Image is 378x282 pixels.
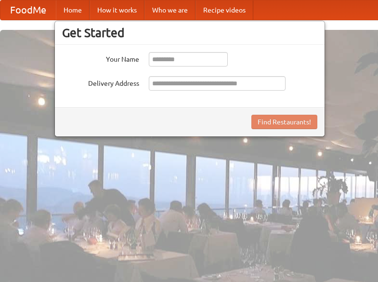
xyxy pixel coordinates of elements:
[196,0,253,20] a: Recipe videos
[56,0,90,20] a: Home
[251,115,317,129] button: Find Restaurants!
[144,0,196,20] a: Who we are
[90,0,144,20] a: How it works
[0,0,56,20] a: FoodMe
[62,52,139,64] label: Your Name
[62,76,139,88] label: Delivery Address
[62,26,317,40] h3: Get Started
